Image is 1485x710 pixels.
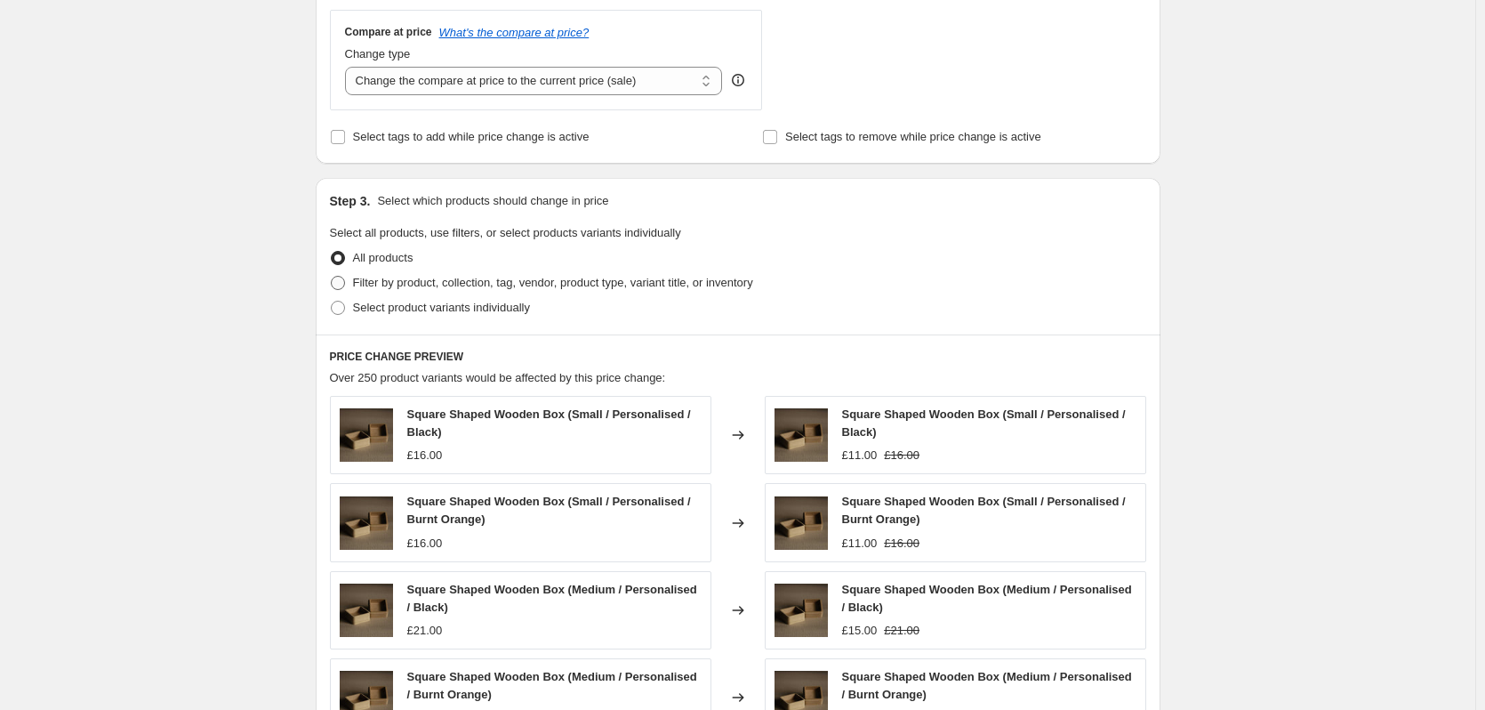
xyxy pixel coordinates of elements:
[842,407,1126,439] span: Square Shaped Wooden Box (Small / Personalised / Black)
[729,71,747,89] div: help
[775,408,828,462] img: Square-Oak-Box-Large_80x.jpg
[330,371,666,384] span: Over 250 product variants would be affected by this price change:
[353,301,530,314] span: Select product variants individually
[340,408,393,462] img: Square-Oak-Box-Large_80x.jpg
[330,350,1146,364] h6: PRICE CHANGE PREVIEW
[775,584,828,637] img: Square-Oak-Box-Large_80x.jpg
[330,226,681,239] span: Select all products, use filters, or select products variants individually
[842,583,1132,614] span: Square Shaped Wooden Box (Medium / Personalised / Black)
[330,192,371,210] h2: Step 3.
[842,535,878,553] div: £11.00
[775,496,828,550] img: Square-Oak-Box-Large_80x.jpg
[785,130,1041,143] span: Select tags to remove while price change is active
[407,583,697,614] span: Square Shaped Wooden Box (Medium / Personalised / Black)
[884,447,919,464] strike: £16.00
[407,495,691,526] span: Square Shaped Wooden Box (Small / Personalised / Burnt Orange)
[353,130,590,143] span: Select tags to add while price change is active
[884,622,919,640] strike: £21.00
[345,25,432,39] h3: Compare at price
[842,447,878,464] div: £11.00
[842,622,878,640] div: £15.00
[340,584,393,637] img: Square-Oak-Box-Large_80x.jpg
[884,535,919,553] strike: £16.00
[345,47,411,61] span: Change type
[407,407,691,439] span: Square Shaped Wooden Box (Small / Personalised / Black)
[407,622,443,640] div: £21.00
[439,26,590,39] button: What's the compare at price?
[407,535,443,553] div: £16.00
[353,276,753,289] span: Filter by product, collection, tag, vendor, product type, variant title, or inventory
[407,447,443,464] div: £16.00
[340,496,393,550] img: Square-Oak-Box-Large_80x.jpg
[407,670,697,701] span: Square Shaped Wooden Box (Medium / Personalised / Burnt Orange)
[842,670,1132,701] span: Square Shaped Wooden Box (Medium / Personalised / Burnt Orange)
[842,495,1126,526] span: Square Shaped Wooden Box (Small / Personalised / Burnt Orange)
[377,192,608,210] p: Select which products should change in price
[353,251,413,264] span: All products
